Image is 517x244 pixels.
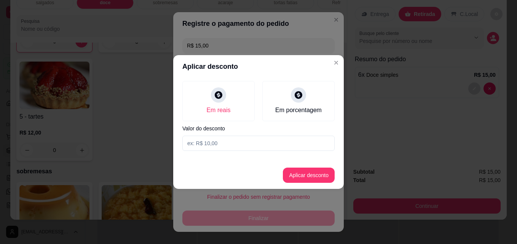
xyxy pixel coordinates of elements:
[173,55,344,78] header: Aplicar desconto
[283,168,335,183] button: Aplicar desconto
[182,136,335,151] input: Valor do desconto
[182,126,335,131] label: Valor do desconto
[206,106,230,115] div: Em reais
[275,106,322,115] div: Em porcentagem
[330,57,342,69] button: Close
